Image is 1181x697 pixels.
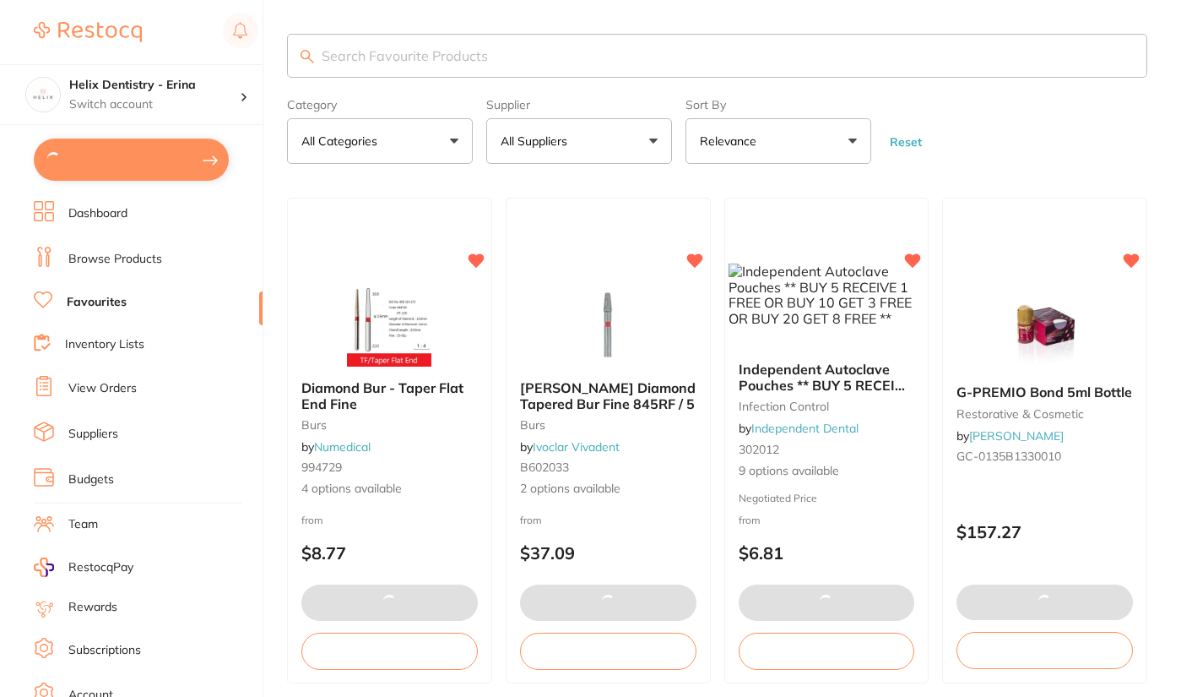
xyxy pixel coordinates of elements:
[739,442,779,457] span: 302012
[739,514,761,526] span: from
[533,439,620,455] a: Ivoclar Vivadent
[956,449,1061,464] span: GC-0135B1330010
[301,133,384,150] p: All Categories
[69,77,240,94] h4: Helix Dentistry - Erina
[301,514,323,526] span: from
[956,428,1064,444] span: by
[301,543,478,563] p: $8.77
[68,599,117,616] a: Rewards
[301,481,478,498] span: 4 options available
[287,98,473,112] label: Category
[520,514,542,526] span: from
[956,522,1133,542] p: $157.27
[520,418,696,432] small: burs
[520,460,569,475] span: B602033
[990,286,1100,371] img: G-PREMIO Bond 5ml Bottle
[486,98,672,112] label: Supplier
[739,463,915,480] span: 9 options available
[301,380,478,411] b: Diamond Bur - Taper Flat End Fine
[969,428,1064,444] a: [PERSON_NAME]
[68,471,114,488] a: Budgets
[301,460,342,475] span: 994729
[520,439,620,455] span: by
[729,264,925,326] img: Independent Autoclave Pouches ** BUY 5 RECEIVE 1 FREE OR BUY 10 GET 3 FREE OR BUY 20 GET 8 FREE **
[68,559,133,576] span: RestocqPay
[65,336,144,353] a: Inventory Lists
[956,384,1132,400] span: G-PREMIO Bond 5ml Bottle
[739,543,915,563] p: $6.81
[739,362,915,393] b: Independent Autoclave Pouches ** BUY 5 RECEIVE 1 FREE OR BUY 10 GET 3 FREE OR BUY 20 GET 8 FREE **
[301,418,478,432] small: burs
[68,380,137,397] a: View Orders
[68,205,127,222] a: Dashboard
[501,133,574,150] p: All Suppliers
[301,379,463,411] span: Diamond Bur - Taper Flat End Fine
[700,133,763,150] p: Relevance
[685,98,871,112] label: Sort By
[68,251,162,268] a: Browse Products
[34,558,133,577] a: RestocqPay
[34,22,142,42] img: Restocq Logo
[287,34,1147,78] input: Search Favourite Products
[69,96,240,113] p: Switch account
[26,78,60,112] img: Helix Dentistry - Erina
[520,379,696,411] span: [PERSON_NAME] Diamond Tapered Bur Fine 845RF / 5
[553,282,663,367] img: Meisinger Diamond Tapered Bur Fine 845RF / 5
[751,421,859,436] a: Independent Dental
[486,118,672,164] button: All Suppliers
[956,384,1133,400] b: G-PREMIO Bond 5ml Bottle
[885,134,927,150] button: Reset
[956,407,1133,421] small: restorative & cosmetic
[685,118,871,164] button: Relevance
[520,481,696,498] span: 2 options available
[739,421,859,436] span: by
[334,282,444,367] img: Diamond Bur - Taper Flat End Fine
[301,439,371,455] span: by
[68,426,118,443] a: Suppliers
[68,642,141,659] a: Subscriptions
[739,493,915,504] small: Negotiated Price
[314,439,371,455] a: Numedical
[67,294,127,311] a: Favourites
[34,13,142,52] a: Restocq Logo
[34,558,54,577] img: RestocqPay
[68,516,98,533] a: Team
[739,400,915,413] small: infection control
[520,380,696,411] b: Meisinger Diamond Tapered Bur Fine 845RF / 5
[287,118,473,164] button: All Categories
[520,543,696,563] p: $37.09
